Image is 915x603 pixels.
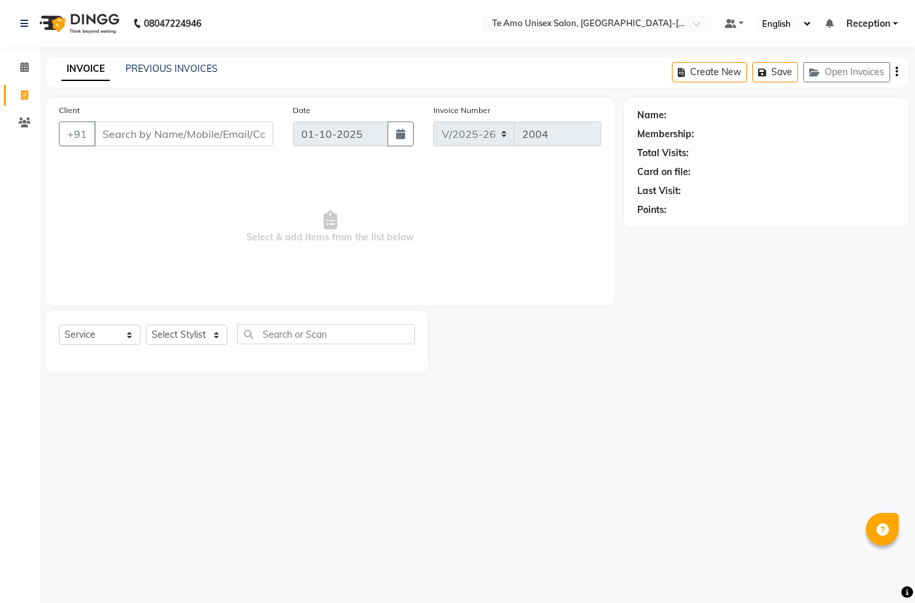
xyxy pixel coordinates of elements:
b: 08047224946 [144,5,201,42]
img: logo [33,5,123,42]
span: Reception [846,17,890,31]
a: PREVIOUS INVOICES [125,63,218,74]
label: Client [59,105,80,116]
div: Name: [637,108,667,122]
div: Points: [637,203,667,217]
span: Select & add items from the list below [59,162,601,293]
div: Last Visit: [637,184,681,198]
div: Membership: [637,127,694,141]
div: Total Visits: [637,146,689,160]
button: +91 [59,122,95,146]
button: Create New [672,62,747,82]
div: Card on file: [637,165,691,179]
label: Invoice Number [433,105,490,116]
input: Search or Scan [237,324,415,344]
button: Save [752,62,798,82]
input: Search by Name/Mobile/Email/Code [94,122,273,146]
a: INVOICE [61,57,110,81]
button: Open Invoices [803,62,890,82]
label: Date [293,105,310,116]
